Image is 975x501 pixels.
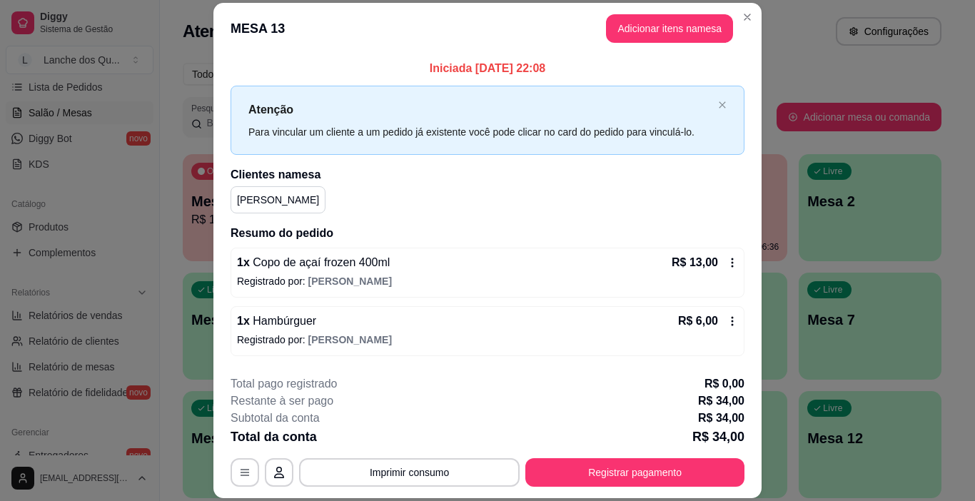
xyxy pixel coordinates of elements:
[237,274,738,288] p: Registrado por:
[308,334,392,345] span: [PERSON_NAME]
[231,393,333,410] p: Restante à ser pago
[308,275,392,287] span: [PERSON_NAME]
[237,313,316,330] p: 1 x
[231,375,337,393] p: Total pago registrado
[250,315,316,327] span: Hambúrguer
[250,256,390,268] span: Copo de açaí frozen 400ml
[736,6,759,29] button: Close
[231,60,744,77] p: Iniciada [DATE] 22:08
[672,254,718,271] p: R$ 13,00
[231,427,317,447] p: Total da conta
[248,124,712,140] div: Para vincular um cliente a um pedido já existente você pode clicar no card do pedido para vinculá...
[237,254,390,271] p: 1 x
[525,458,744,487] button: Registrar pagamento
[237,193,319,207] p: [PERSON_NAME]
[213,3,762,54] header: MESA 13
[237,333,738,347] p: Registrado por:
[704,375,744,393] p: R$ 0,00
[231,410,320,427] p: Subtotal da conta
[606,14,733,43] button: Adicionar itens namesa
[698,410,744,427] p: R$ 34,00
[231,166,744,183] h2: Clientes na mesa
[698,393,744,410] p: R$ 34,00
[678,313,718,330] p: R$ 6,00
[692,427,744,447] p: R$ 34,00
[231,225,744,242] h2: Resumo do pedido
[718,101,727,109] span: close
[299,458,520,487] button: Imprimir consumo
[248,101,712,118] p: Atenção
[718,101,727,110] button: close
